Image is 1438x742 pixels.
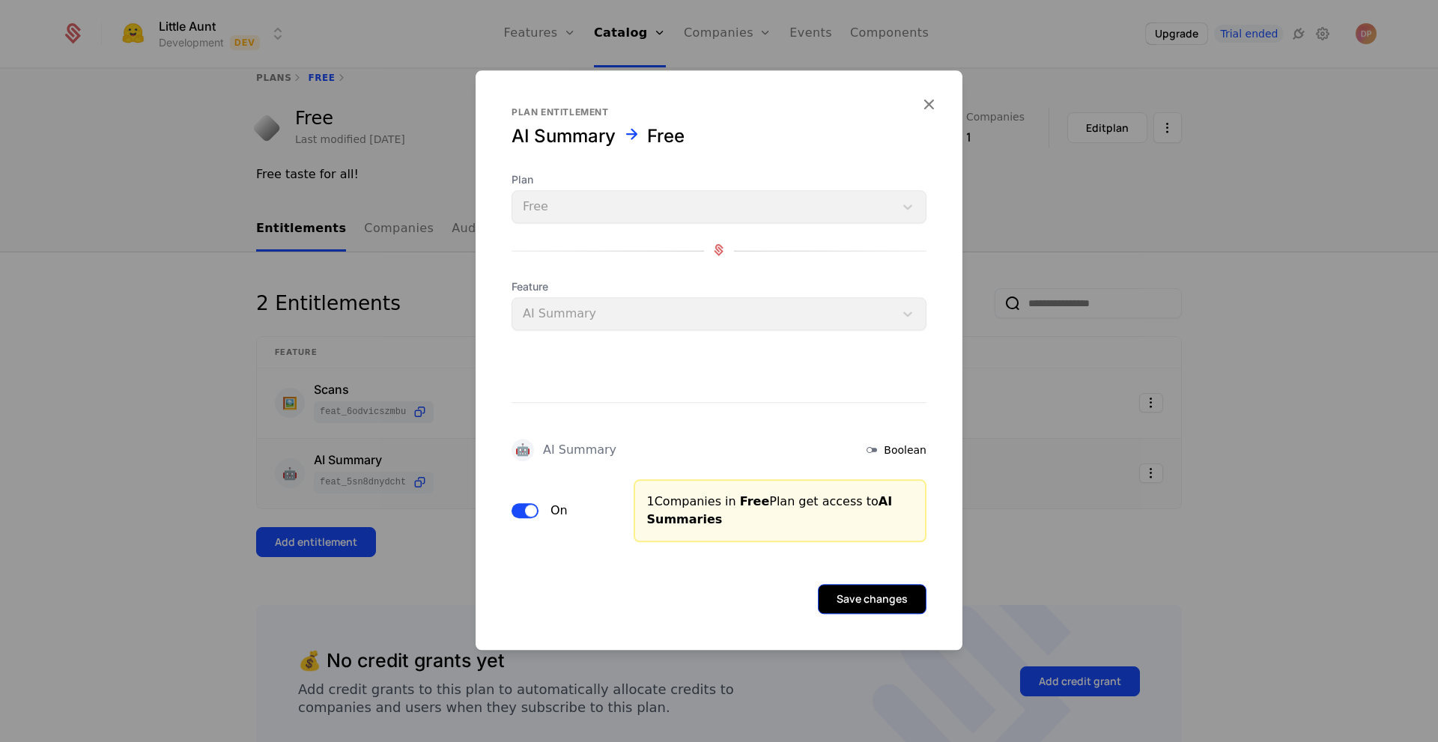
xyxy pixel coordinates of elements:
[512,439,534,461] div: 🤖
[884,443,926,457] span: Boolean
[647,494,893,526] span: AI Summaries
[543,444,616,456] div: AI Summary
[512,106,926,118] div: Plan entitlement
[512,124,616,148] div: AI Summary
[512,279,926,294] span: Feature
[550,502,568,520] label: On
[818,584,926,614] button: Save changes
[647,124,685,148] div: Free
[647,493,914,529] div: 1 Companies in Plan get access to
[740,494,770,508] span: Free
[512,172,926,187] span: Plan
